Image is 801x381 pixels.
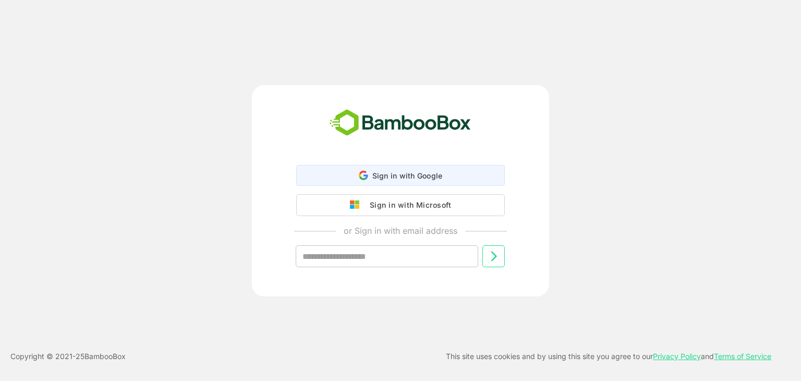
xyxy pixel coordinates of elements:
div: Sign in with Google [296,165,505,186]
img: google [350,200,365,210]
p: or Sign in with email address [344,224,457,237]
img: bamboobox [324,106,477,140]
a: Terms of Service [714,352,771,361]
p: Copyright © 2021- 25 BambooBox [10,350,126,363]
button: Sign in with Microsoft [296,194,505,216]
a: Privacy Policy [653,352,701,361]
span: Sign in with Google [372,171,443,180]
p: This site uses cookies and by using this site you agree to our and [446,350,771,363]
div: Sign in with Microsoft [365,198,451,212]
